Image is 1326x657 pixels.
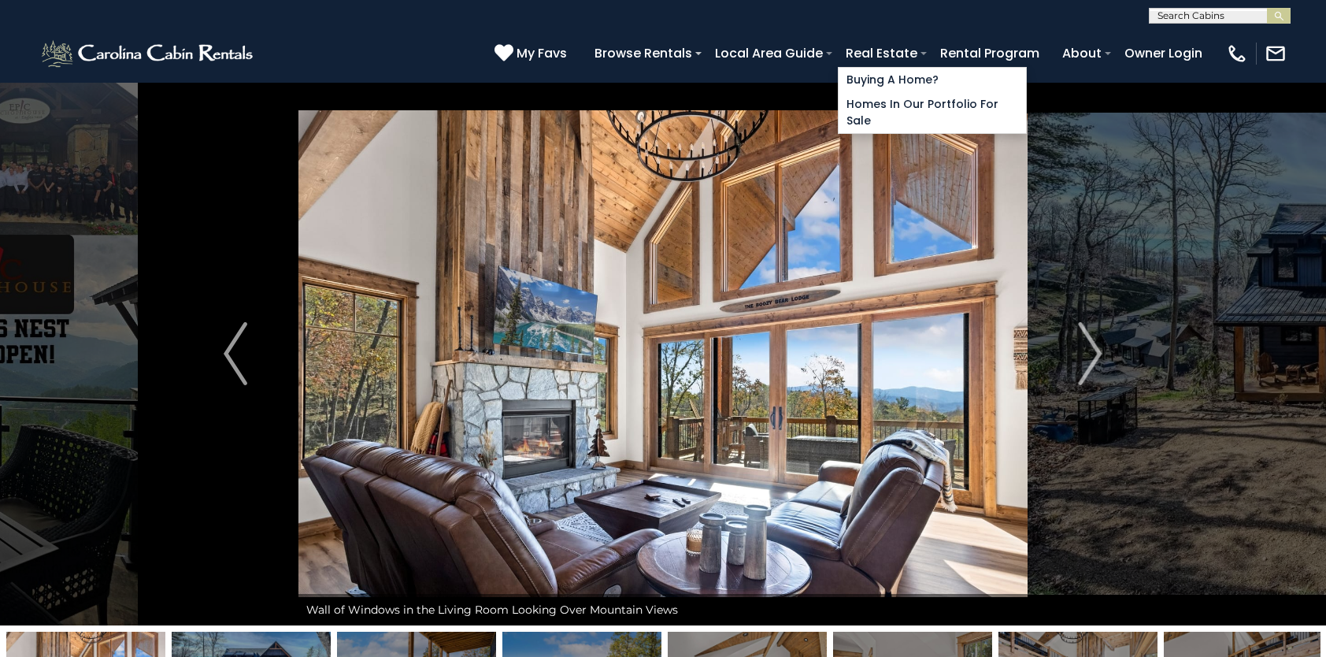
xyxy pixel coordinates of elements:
a: My Favs [494,43,571,64]
a: Real Estate [838,39,925,67]
img: White-1-2.png [39,38,257,69]
span: My Favs [517,43,567,63]
a: Buying A Home? [839,68,1026,92]
img: arrow [1079,322,1102,385]
a: About [1054,39,1109,67]
a: Local Area Guide [707,39,831,67]
img: arrow [224,322,247,385]
a: Homes in Our Portfolio For Sale [839,92,1026,133]
a: Owner Login [1117,39,1210,67]
img: phone-regular-white.png [1226,43,1248,65]
a: Rental Program [932,39,1047,67]
button: Next [1028,82,1153,625]
div: Wall of Windows in the Living Room Looking Over Mountain Views [298,594,1028,625]
img: mail-regular-white.png [1265,43,1287,65]
a: Browse Rentals [587,39,700,67]
button: Previous [172,82,298,625]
